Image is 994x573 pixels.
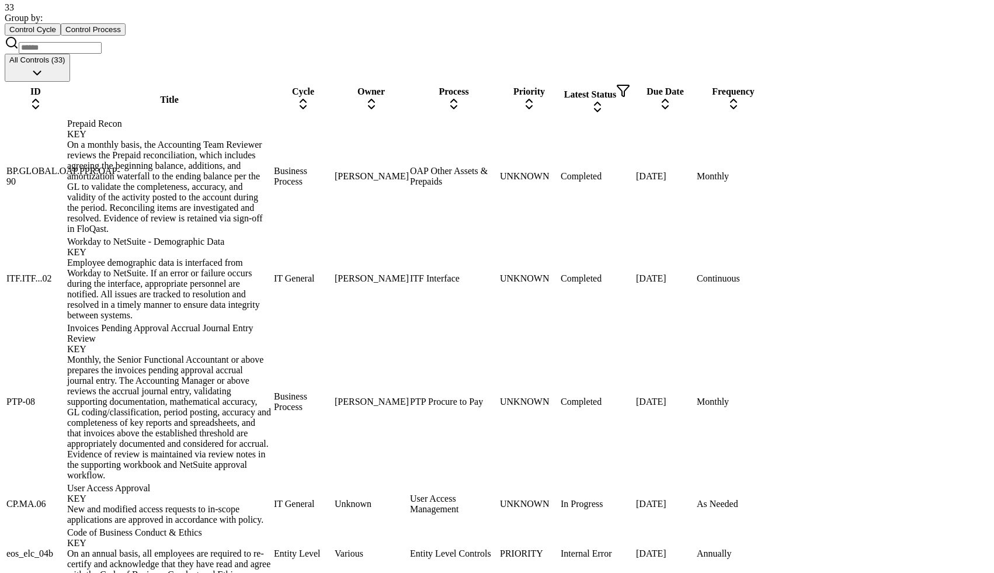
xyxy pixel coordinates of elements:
[335,273,408,284] div: [PERSON_NAME]
[636,548,694,559] div: [DATE]
[61,23,126,36] button: Control Process
[696,322,770,481] td: Monthly
[500,499,558,509] div: UNKNOWN
[67,344,272,355] div: KEY
[696,118,770,235] td: Monthly
[410,273,498,284] div: ITF Interface
[67,119,272,140] div: Prepaid Recon
[67,129,272,140] div: KEY
[5,13,43,23] span: Group by:
[273,322,333,481] td: Business Process
[636,499,694,509] div: [DATE]
[335,397,408,407] div: [PERSON_NAME]
[636,171,694,182] div: [DATE]
[500,273,558,284] div: UNKNOWN
[5,54,70,82] button: All Controls (33)
[67,140,272,234] div: On a monthly basis, the Accounting Team Reviewer reviews the Prepaid reconciliation, which includ...
[561,273,634,284] div: Completed
[67,494,272,504] div: KEY
[636,273,694,284] div: [DATE]
[274,86,332,97] div: Cycle
[636,397,694,407] div: [DATE]
[410,166,498,187] div: OAP Other Assets & Prepaids
[410,397,498,407] div: PTP Procure to Pay
[410,548,498,559] div: Entity Level Controls
[500,397,558,407] div: UNKNOWN
[335,171,408,182] div: [PERSON_NAME]
[500,86,558,97] div: Priority
[697,86,770,97] div: Frequency
[273,482,333,526] td: IT General
[561,548,634,559] div: Internal Error
[696,482,770,526] td: As Needed
[67,247,272,258] div: KEY
[500,171,558,182] div: UNKNOWN
[67,483,272,504] div: User Access Approval
[67,355,272,481] div: Monthly, the Senior Functional Accountant or above prepares the invoices pending approval accrual...
[410,86,498,97] div: Process
[561,499,634,509] div: In Progress
[6,166,65,187] div: BP.GLOBAL.OAP.PPR.OAP-90
[6,273,65,284] div: ITF.ITF...02
[410,494,498,515] div: User Access Management
[696,236,770,321] td: Continuous
[636,86,694,97] div: Due Date
[273,118,333,235] td: Business Process
[273,236,333,321] td: IT General
[335,499,408,509] div: Unknown
[6,397,65,407] div: PTP-08
[561,171,634,182] div: Completed
[67,237,272,258] div: Workday to NetSuite - Demographic Data
[561,397,634,407] div: Completed
[67,527,272,548] div: Code of Business Conduct & Ethics
[6,499,65,509] div: CP.MA.06
[67,95,272,105] div: Title
[67,323,272,355] div: Invoices Pending Approval Accrual Journal Entry Review
[6,548,65,559] div: eos_elc_04b
[67,258,272,321] div: Employee demographic data is interfaced from Workday to NetSuite. If an error or failure occurs d...
[335,86,408,97] div: Owner
[67,538,272,548] div: KEY
[561,84,634,100] div: Latest Status
[500,548,558,559] div: PRIORITY
[5,2,14,12] span: 33
[6,86,65,97] div: ID
[335,548,408,559] div: Various
[5,23,61,36] button: Control Cycle
[67,504,272,525] div: New and modified access requests to in-scope applications are approved in accordance with policy.
[9,55,65,64] span: All Controls (33)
